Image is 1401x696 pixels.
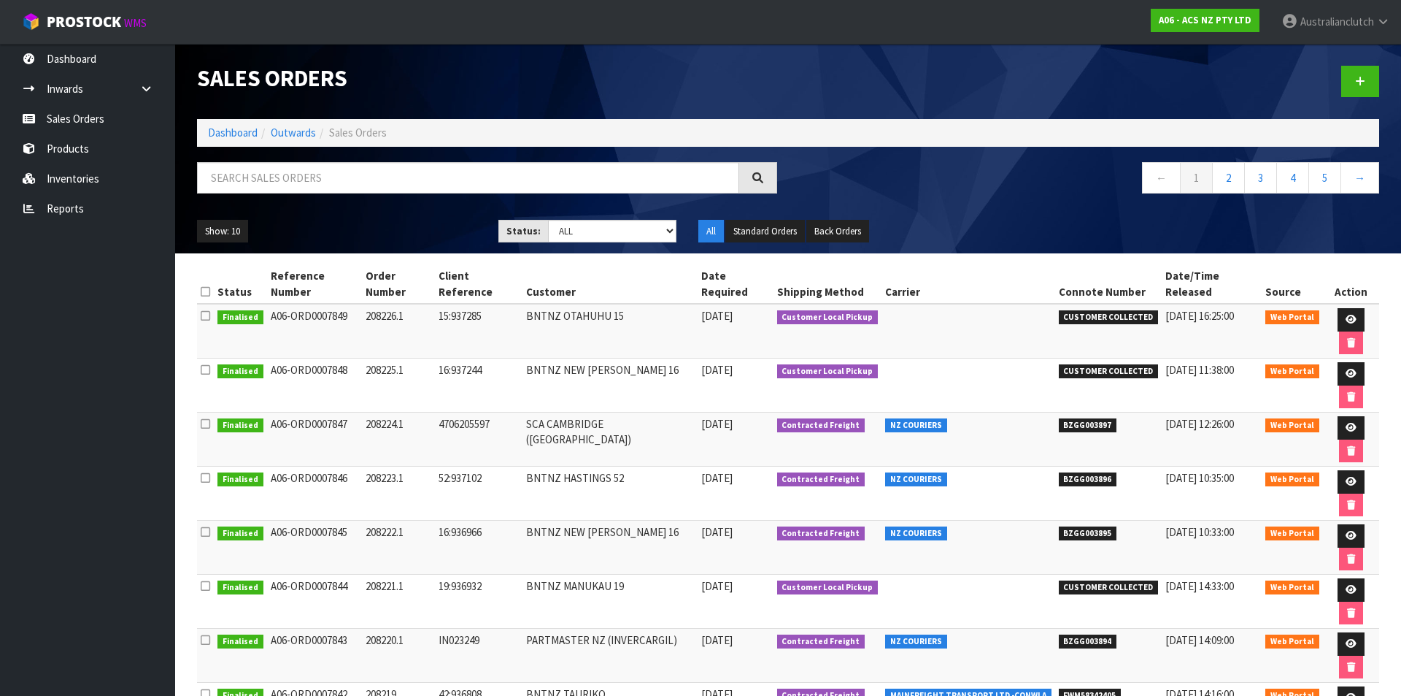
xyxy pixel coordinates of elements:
[1265,527,1319,541] span: Web Portal
[1165,579,1234,593] span: [DATE] 14:33:00
[1262,264,1323,304] th: Source
[777,418,865,433] span: Contracted Freight
[777,364,879,379] span: Customer Local Pickup
[701,579,733,593] span: [DATE]
[1165,633,1234,647] span: [DATE] 14:09:00
[197,162,739,194] input: Search sales orders
[1165,363,1234,377] span: [DATE] 11:38:00
[435,359,522,413] td: 16:937244
[522,629,698,683] td: PARTMASTER NZ (INVERCARGIL)
[1276,162,1309,194] a: 4
[214,264,267,304] th: Status
[1212,162,1245,194] a: 2
[329,126,387,139] span: Sales Orders
[217,581,263,595] span: Finalised
[522,575,698,629] td: BNTNZ MANUKAU 19
[1340,162,1379,194] a: →
[217,418,263,433] span: Finalised
[885,418,947,433] span: NZ COURIERS
[777,581,879,595] span: Customer Local Pickup
[22,12,40,31] img: cube-alt.png
[698,220,724,243] button: All
[267,413,363,467] td: A06-ORD0007847
[1265,635,1319,649] span: Web Portal
[1165,309,1234,323] span: [DATE] 16:25:00
[217,364,263,379] span: Finalised
[777,635,865,649] span: Contracted Freight
[47,12,121,31] span: ProStock
[435,467,522,521] td: 52:937102
[217,635,263,649] span: Finalised
[267,467,363,521] td: A06-ORD0007846
[777,473,865,487] span: Contracted Freight
[362,304,435,359] td: 208226.1
[1059,310,1159,325] span: CUSTOMER COLLECTED
[208,126,258,139] a: Dashboard
[698,264,773,304] th: Date Required
[362,467,435,521] td: 208223.1
[1159,14,1251,26] strong: A06 - ACS NZ PTY LTD
[362,359,435,413] td: 208225.1
[1308,162,1341,194] a: 5
[362,521,435,575] td: 208222.1
[1055,264,1162,304] th: Connote Number
[885,635,947,649] span: NZ COURIERS
[773,264,882,304] th: Shipping Method
[1323,264,1379,304] th: Action
[1059,364,1159,379] span: CUSTOMER COLLECTED
[435,575,522,629] td: 19:936932
[1162,264,1262,304] th: Date/Time Released
[435,629,522,683] td: IN023249
[1265,310,1319,325] span: Web Portal
[1059,635,1117,649] span: BZGG003894
[701,633,733,647] span: [DATE]
[1059,418,1117,433] span: BZGG003897
[701,309,733,323] span: [DATE]
[267,629,363,683] td: A06-ORD0007843
[522,359,698,413] td: BNTNZ NEW [PERSON_NAME] 16
[885,527,947,541] span: NZ COURIERS
[1059,473,1117,487] span: BZGG003896
[806,220,869,243] button: Back Orders
[435,304,522,359] td: 15:937285
[267,359,363,413] td: A06-ORD0007848
[217,473,263,487] span: Finalised
[267,575,363,629] td: A06-ORD0007844
[1180,162,1213,194] a: 1
[435,521,522,575] td: 16:936966
[885,473,947,487] span: NZ COURIERS
[362,413,435,467] td: 208224.1
[197,66,777,91] h1: Sales Orders
[217,310,263,325] span: Finalised
[197,220,248,243] button: Show: 10
[701,471,733,485] span: [DATE]
[701,525,733,539] span: [DATE]
[267,264,363,304] th: Reference Number
[435,264,522,304] th: Client Reference
[435,413,522,467] td: 4706205597
[124,16,147,30] small: WMS
[799,162,1379,198] nav: Page navigation
[522,304,698,359] td: BNTNZ OTAHUHU 15
[1265,364,1319,379] span: Web Portal
[1059,581,1159,595] span: CUSTOMER COLLECTED
[362,575,435,629] td: 208221.1
[362,264,435,304] th: Order Number
[506,225,541,237] strong: Status:
[522,467,698,521] td: BNTNZ HASTINGS 52
[1265,418,1319,433] span: Web Portal
[1265,473,1319,487] span: Web Portal
[1300,15,1374,28] span: Australianclutch
[522,413,698,467] td: SCA CAMBRIDGE ([GEOGRAPHIC_DATA])
[271,126,316,139] a: Outwards
[1244,162,1277,194] a: 3
[522,521,698,575] td: BNTNZ NEW [PERSON_NAME] 16
[881,264,1055,304] th: Carrier
[1165,471,1234,485] span: [DATE] 10:35:00
[1165,525,1234,539] span: [DATE] 10:33:00
[1165,417,1234,431] span: [DATE] 12:26:00
[1265,581,1319,595] span: Web Portal
[1142,162,1181,194] a: ←
[701,417,733,431] span: [DATE]
[362,629,435,683] td: 208220.1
